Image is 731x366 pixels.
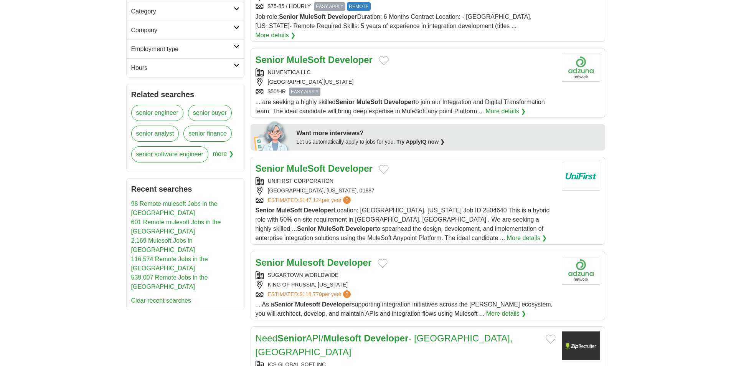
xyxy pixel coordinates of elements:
[297,129,601,138] div: Want more interviews?
[131,274,208,290] a: 539,007 Remote Jobs in the [GEOGRAPHIC_DATA]
[268,178,333,184] a: UNIFIRST CORPORATION
[131,45,234,54] h2: Employment type
[256,301,553,317] span: ... As a supporting integration initiatives across the [PERSON_NAME] ecosystem, you will architec...
[562,53,600,82] img: Company logo
[297,225,316,232] strong: Senior
[300,13,326,20] strong: MuleSoft
[562,256,600,285] img: Company logo
[256,163,373,174] a: Senior MuleSoft Developer
[279,13,298,20] strong: Senior
[507,234,547,243] a: More details ❯
[183,126,232,142] a: senior finance
[131,89,239,100] h2: Related searches
[299,291,322,297] span: $118,770
[256,68,556,76] div: NUMENTICA LLC
[295,301,320,308] strong: Mulesoft
[256,207,275,214] strong: Senior
[289,88,320,96] span: EASY APPLY
[256,55,373,65] a: Senior MuleSoft Developer
[379,165,389,174] button: Add to favorite jobs
[364,333,408,343] strong: Developer
[256,55,284,65] strong: Senior
[131,183,239,195] h2: Recent searches
[254,120,291,151] img: apply-iq-scientist.png
[323,333,361,343] strong: Mulesoft
[256,2,556,11] div: $75-85 / HOURLY
[256,187,556,195] div: [GEOGRAPHIC_DATA], [US_STATE], 01887
[277,333,306,343] strong: Senior
[131,237,195,253] a: 2,169 Mulesoft Jobs in [GEOGRAPHIC_DATA]
[299,197,322,203] span: $147,124
[256,281,556,289] div: KING OF PRUSSIA, [US_STATE]
[256,271,556,279] div: SUGARTOWN WORLDWIDE
[256,78,556,86] div: [GEOGRAPHIC_DATA][US_STATE]
[562,331,600,360] img: Company logo
[327,257,371,268] strong: Developer
[287,257,325,268] strong: Mulesoft
[356,99,383,105] strong: MuleSoft
[486,107,526,116] a: More details ❯
[131,297,191,304] a: Clear recent searches
[131,26,234,35] h2: Company
[343,196,351,204] span: ?
[127,21,244,40] a: Company
[486,309,526,318] a: More details ❯
[256,207,550,241] span: Location: [GEOGRAPHIC_DATA], [US_STATE] Job ID 2504640 This is a hybrid role with 50% on-site req...
[396,139,445,145] a: Try ApplyIQ now ❯
[276,207,302,214] strong: MuleSoft
[318,225,344,232] strong: MuleSoft
[131,219,221,235] a: 601 Remote mulesoft Jobs in the [GEOGRAPHIC_DATA]
[328,163,373,174] strong: Developer
[131,105,183,121] a: senior engineer
[384,99,414,105] strong: Developer
[127,2,244,21] a: Category
[131,256,208,272] a: 116,574 Remote Jobs in the [GEOGRAPHIC_DATA]
[256,163,284,174] strong: Senior
[379,56,389,65] button: Add to favorite jobs
[328,55,373,65] strong: Developer
[336,99,355,105] strong: Senior
[268,290,353,298] a: ESTIMATED:$118,770per year?
[131,7,234,16] h2: Category
[131,200,218,216] a: 98 Remote mulesoft Jobs in the [GEOGRAPHIC_DATA]
[345,225,375,232] strong: Developer
[327,13,357,20] strong: Developer
[256,99,545,114] span: ... are seeking a highly skilled to join our Integration and Digital Transformation team. The ide...
[131,146,208,162] a: senior software engineer
[188,105,232,121] a: senior buyer
[127,40,244,58] a: Employment type
[287,55,325,65] strong: MuleSoft
[322,301,351,308] strong: Developer
[256,257,284,268] strong: Senior
[287,163,325,174] strong: MuleSoft
[314,2,345,11] span: EASY APPLY
[546,335,556,344] button: Add to favorite jobs
[256,13,532,29] span: Job role: Duration: 6 Months Contract Location: - [GEOGRAPHIC_DATA], [US_STATE]- Remote Required ...
[274,301,293,308] strong: Senior
[343,290,351,298] span: ?
[304,207,333,214] strong: Developer
[297,138,601,146] div: Let us automatically apply to jobs for you.
[256,31,296,40] a: More details ❯
[347,2,370,11] span: REMOTE
[256,333,513,357] a: NeedSeniorAPI/Mulesoft Developer- [GEOGRAPHIC_DATA], [GEOGRAPHIC_DATA]
[562,162,600,190] img: UniFirst logo
[131,126,179,142] a: senior analyst
[378,259,388,268] button: Add to favorite jobs
[127,58,244,77] a: Hours
[256,88,556,96] div: $50/HR
[268,196,353,204] a: ESTIMATED:$147,124per year?
[256,257,372,268] a: Senior Mulesoft Developer
[213,146,234,167] span: more ❯
[131,63,234,73] h2: Hours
